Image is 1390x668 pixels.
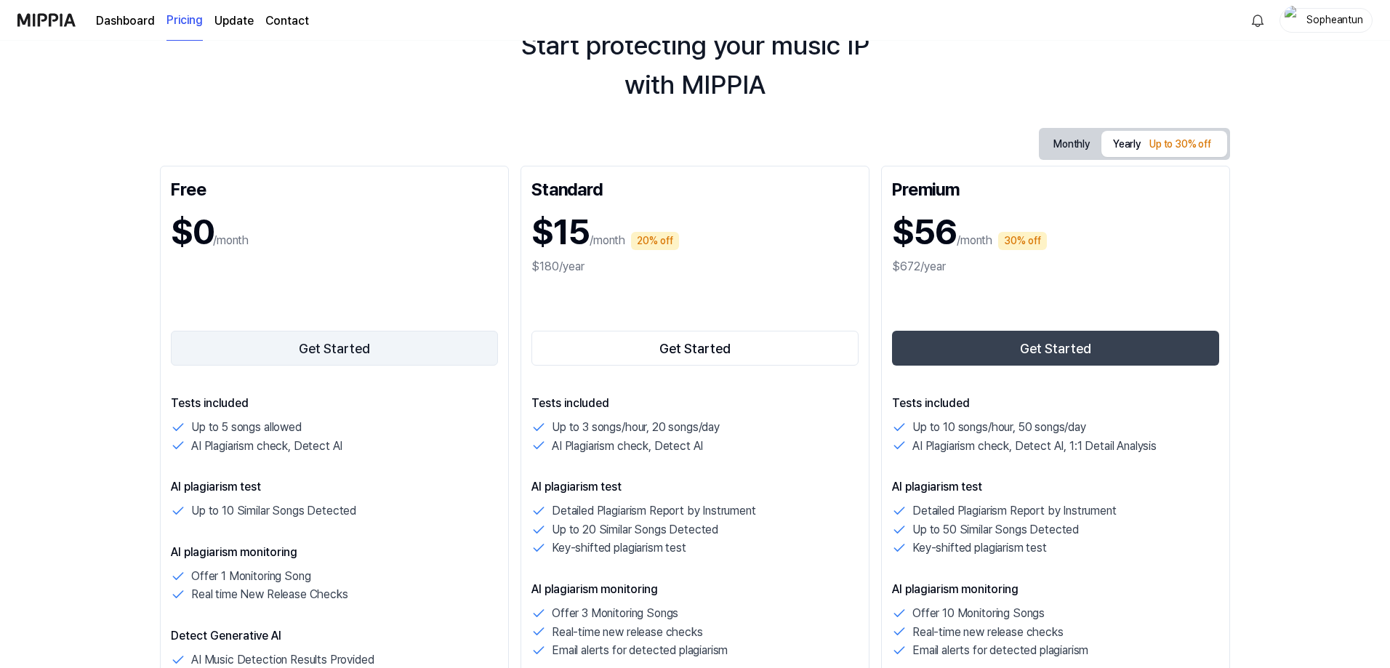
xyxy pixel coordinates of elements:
[892,581,1219,598] p: AI plagiarism monitoring
[892,328,1219,369] a: Get Started
[171,331,498,366] button: Get Started
[892,395,1219,412] p: Tests included
[1306,12,1363,28] div: Sopheantun
[191,585,348,604] p: Real time New Release Checks
[1249,12,1266,29] img: 알림
[912,437,1157,456] p: AI Plagiarism check, Detect AI, 1:1 Detail Analysis
[912,520,1079,539] p: Up to 50 Similar Songs Detected
[912,641,1088,660] p: Email alerts for detected plagiarism
[892,478,1219,496] p: AI plagiarism test
[590,232,625,249] p: /month
[96,12,155,30] a: Dashboard
[531,206,590,258] h1: $15
[531,328,859,369] a: Get Started
[552,520,718,539] p: Up to 20 Similar Songs Detected
[892,258,1219,275] div: $672/year
[631,232,679,250] div: 20% off
[171,177,498,200] div: Free
[171,544,498,561] p: AI plagiarism monitoring
[191,418,302,437] p: Up to 5 songs allowed
[552,502,756,520] p: Detailed Plagiarism Report by Instrument
[171,395,498,412] p: Tests included
[552,539,686,558] p: Key-shifted plagiarism test
[912,418,1086,437] p: Up to 10 songs/hour, 50 songs/day
[892,177,1219,200] div: Premium
[892,331,1219,366] button: Get Started
[912,604,1045,623] p: Offer 10 Monitoring Songs
[531,581,859,598] p: AI plagiarism monitoring
[531,177,859,200] div: Standard
[265,12,309,30] a: Contact
[171,328,498,369] a: Get Started
[912,539,1047,558] p: Key-shifted plagiarism test
[1279,8,1373,33] button: profileSopheantun
[531,258,859,275] div: $180/year
[191,437,342,456] p: AI Plagiarism check, Detect AI
[552,437,703,456] p: AI Plagiarism check, Detect AI
[1285,6,1302,35] img: profile
[552,604,678,623] p: Offer 3 Monitoring Songs
[552,418,720,437] p: Up to 3 songs/hour, 20 songs/day
[957,232,992,249] p: /month
[166,1,203,41] a: Pricing
[531,331,859,366] button: Get Started
[552,623,703,642] p: Real-time new release checks
[531,478,859,496] p: AI plagiarism test
[892,206,957,258] h1: $56
[214,12,254,30] a: Update
[213,232,249,249] p: /month
[531,395,859,412] p: Tests included
[1042,131,1101,158] button: Monthly
[1145,134,1216,156] div: Up to 30% off
[912,502,1117,520] p: Detailed Plagiarism Report by Instrument
[191,502,356,520] p: Up to 10 Similar Songs Detected
[171,206,213,258] h1: $0
[998,232,1047,250] div: 30% off
[171,627,498,645] p: Detect Generative AI
[171,478,498,496] p: AI plagiarism test
[552,641,728,660] p: Email alerts for detected plagiarism
[191,567,310,586] p: Offer 1 Monitoring Song
[1101,131,1227,157] button: Yearly
[912,623,1064,642] p: Real-time new release checks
